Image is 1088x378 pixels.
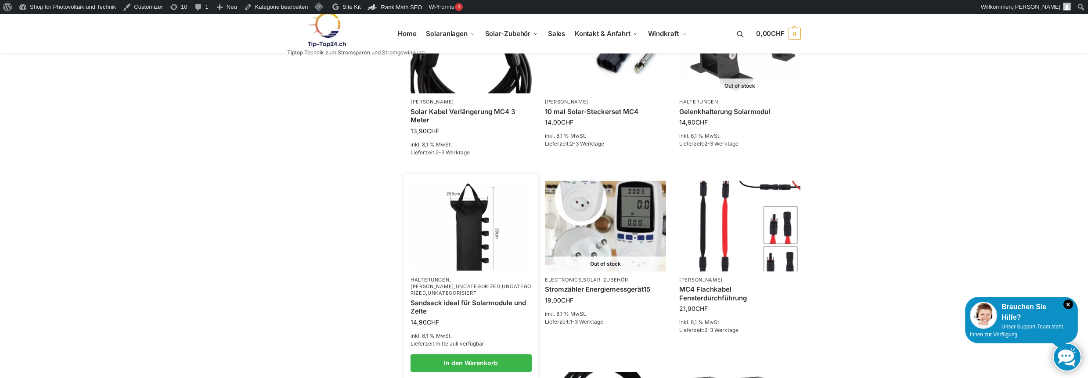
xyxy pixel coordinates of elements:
[644,14,690,53] a: Windkraft
[695,118,708,126] span: CHF
[679,181,800,271] img: Fenster Durchführung MC4
[679,305,708,312] bdi: 21,90
[704,327,739,333] span: 2-3 Werktage
[1063,3,1071,11] img: Benutzerbild von Rupert Spoddig
[411,299,532,316] a: Sandsack ideal für Solarmodule und Zelte
[455,3,463,11] div: 3
[545,277,666,283] p: ,
[570,140,604,147] span: 2-3 Werktage
[679,132,800,140] p: inkl. 8,1 % MwSt.
[545,181,666,271] img: Stromzähler Schweizer Stecker-2
[756,14,801,54] nav: Cart contents
[648,29,679,38] span: Windkraft
[970,302,1073,323] div: Brauchen Sie Hilfe?
[422,14,479,53] a: Solaranlagen
[545,107,666,116] a: 10 mal Solar-Steckerset MC4
[756,29,785,38] span: 0,00
[427,318,439,326] span: CHF
[970,302,997,329] img: Customer service
[545,99,588,105] a: [PERSON_NAME]
[411,354,532,372] a: In den Warenkorb legen: „Sandsack ideal für Solarmodule und Zelte“
[287,12,364,47] img: Solaranlagen, Speicheranlagen und Energiesparprodukte
[544,14,569,53] a: Sales
[545,285,666,294] a: Stromzähler Energiemessgerät15
[436,340,484,347] span: mitte Juli verfügbar
[679,318,800,326] p: inkl. 8,1 % MwSt.
[789,28,801,40] span: 0
[1013,4,1060,10] span: [PERSON_NAME]
[548,29,566,38] span: Sales
[342,4,360,10] span: Site Kit
[481,14,542,53] a: Solar-Zubehör
[570,318,603,325] span: 1-3 Werktage
[545,181,666,271] a: Out of stock Stromzähler Schweizer Stecker-2
[411,332,532,340] p: inkl. 8,1 % MwSt.
[561,296,573,304] span: CHF
[545,310,666,318] p: inkl. 8,1 % MwSt.
[545,296,573,304] bdi: 19,00
[679,118,708,126] bdi: 14,90
[679,140,739,147] span: Lieferzeit:
[545,318,603,325] span: Lieferzeit:
[381,4,422,11] span: Rank Math SEO
[545,118,573,126] bdi: 14,00
[411,277,532,297] p: , , , ,
[771,29,785,38] span: CHF
[679,99,718,105] a: Halterungen
[679,107,800,116] a: Gelenkhalterung Solarmodul
[411,318,439,326] bdi: 14,90
[545,140,604,147] span: Lieferzeit:
[695,305,708,312] span: CHF
[679,277,723,283] a: [PERSON_NAME]
[679,285,800,302] a: MC4 Flachkabel Fensterdurchführung
[426,29,468,38] span: Solaranlagen
[485,29,531,38] span: Solar-Zubehör
[679,327,739,333] span: Lieferzeit:
[411,107,532,125] a: Solar Kabel Verlängerung MC4 3 Meter
[704,140,739,147] span: 2-3 Werktage
[545,277,582,283] a: Electronics
[545,132,666,140] p: inkl. 8,1 % MwSt.
[583,277,628,283] a: Solar-Zubehör
[411,149,470,156] span: Lieferzeit:
[970,324,1063,338] span: Unser Support-Team steht Ihnen zur Verfügung
[411,99,454,105] a: [PERSON_NAME]
[756,21,801,47] a: 0,00CHF 0
[571,14,642,53] a: Kontakt & Anfahrt
[287,50,425,55] p: Tiptop Technik zum Stromsparen und Stromgewinnung
[436,149,470,156] span: 2-3 Werktage
[428,290,477,296] a: Unkategorisiert
[411,283,454,289] a: [PERSON_NAME]
[456,283,501,289] a: Uncategorized
[411,141,532,149] p: inkl. 8,1 % MwSt.
[411,340,484,347] span: Lieferzeit:
[411,127,439,135] bdi: 13,90
[1063,300,1073,309] i: Schließen
[561,118,573,126] span: CHF
[575,29,630,38] span: Kontakt & Anfahrt
[411,283,531,296] a: Uncategorized
[411,181,530,270] img: Sandsäcke zu Beschwerung Camping, Schirme, Pavilions-Solarmodule
[411,277,450,283] a: Halterungen
[427,127,439,135] span: CHF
